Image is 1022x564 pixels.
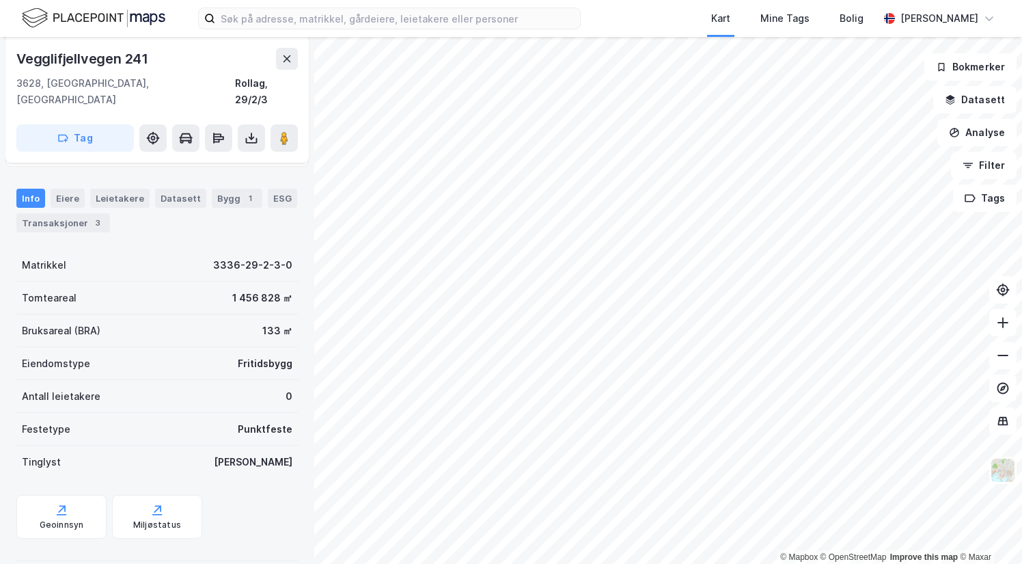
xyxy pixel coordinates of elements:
[213,257,292,273] div: 3336-29-2-3-0
[990,457,1016,483] img: Z
[16,189,45,208] div: Info
[900,10,978,27] div: [PERSON_NAME]
[51,189,85,208] div: Eiere
[16,48,151,70] div: Vegglifjellvegen 241
[840,10,864,27] div: Bolig
[22,421,70,438] div: Festetype
[22,355,90,372] div: Eiendomstype
[954,498,1022,564] iframe: Chat Widget
[90,189,150,208] div: Leietakere
[16,75,235,108] div: 3628, [GEOGRAPHIC_DATA], [GEOGRAPHIC_DATA]
[232,290,292,306] div: 1 456 828 ㎡
[262,323,292,339] div: 133 ㎡
[40,520,84,531] div: Geoinnsyn
[243,191,257,205] div: 1
[215,8,580,29] input: Søk på adresse, matrikkel, gårdeiere, leietakere eller personer
[933,86,1017,113] button: Datasett
[214,454,292,470] div: [PERSON_NAME]
[286,388,292,405] div: 0
[238,355,292,372] div: Fritidsbygg
[780,552,818,562] a: Mapbox
[711,10,730,27] div: Kart
[16,124,134,152] button: Tag
[16,213,110,232] div: Transaksjoner
[22,6,165,30] img: logo.f888ab2527a4732fd821a326f86c7f29.svg
[953,185,1017,212] button: Tags
[22,323,100,339] div: Bruksareal (BRA)
[924,53,1017,81] button: Bokmerker
[22,290,77,306] div: Tomteareal
[268,189,297,208] div: ESG
[133,520,181,531] div: Miljøstatus
[22,388,100,405] div: Antall leietakere
[238,421,292,438] div: Punktfeste
[890,552,958,562] a: Improve this map
[760,10,810,27] div: Mine Tags
[820,552,887,562] a: OpenStreetMap
[235,75,298,108] div: Rollag, 29/2/3
[22,454,61,470] div: Tinglyst
[91,216,105,230] div: 3
[951,152,1017,179] button: Filter
[155,189,206,208] div: Datasett
[937,119,1017,146] button: Analyse
[22,257,66,273] div: Matrikkel
[212,189,262,208] div: Bygg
